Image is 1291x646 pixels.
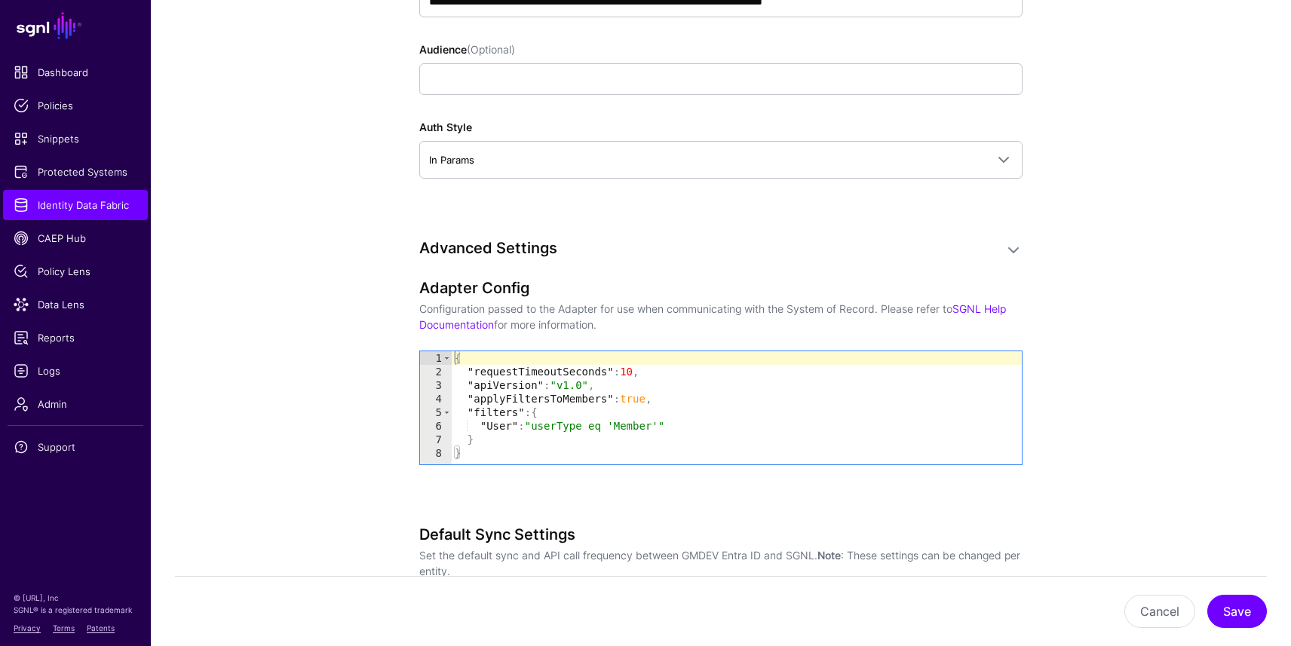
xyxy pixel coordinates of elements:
div: 3 [420,378,452,392]
span: Logs [14,363,137,378]
a: Identity Data Fabric [3,190,148,220]
span: Admin [14,396,137,412]
span: Dashboard [14,65,137,80]
div: 1 [420,351,452,365]
span: Policies [14,98,137,113]
p: SGNL® is a registered trademark [14,604,137,616]
span: Support [14,439,137,455]
a: Policies [3,90,148,121]
a: Logs [3,356,148,386]
a: Dashboard [3,57,148,87]
a: Policy Lens [3,256,148,286]
a: Snippets [3,124,148,154]
span: In Params [429,154,474,166]
a: Terms [53,623,75,632]
label: Auth Style [419,119,472,135]
h3: Advanced Settings [419,239,992,257]
span: Data Lens [14,297,137,312]
div: 8 [420,446,452,460]
a: Admin [3,389,148,419]
h3: Default Sync Settings [419,525,1023,543]
span: Protected Systems [14,164,137,179]
span: (Optional) [467,43,515,56]
div: 4 [420,392,452,406]
button: Cancel [1124,595,1195,628]
p: Set the default sync and API call frequency between GMDEV Entra ID and SGNL. : These settings can... [419,547,1023,579]
a: SGNL [9,9,142,42]
div: 5 [420,406,452,419]
span: Reports [14,330,137,345]
a: Privacy [14,623,41,632]
span: Policy Lens [14,264,137,279]
label: Audience [419,41,515,57]
a: Data Lens [3,289,148,320]
a: Reports [3,323,148,353]
p: © [URL], Inc [14,592,137,604]
span: CAEP Hub [14,231,137,246]
strong: Note [817,549,841,562]
div: 2 [420,365,452,378]
span: Toggle code folding, rows 5 through 7 [443,406,451,419]
div: 6 [420,419,452,433]
div: 7 [420,433,452,446]
p: Configuration passed to the Adapter for use when communicating with the System of Record. Please ... [419,301,1023,332]
button: Save [1207,595,1267,628]
a: CAEP Hub [3,223,148,253]
span: Identity Data Fabric [14,197,137,213]
a: Patents [87,623,115,632]
h3: Adapter Config [419,279,1023,297]
span: Toggle code folding, rows 1 through 8 [443,351,451,365]
span: Snippets [14,131,137,146]
a: Protected Systems [3,157,148,187]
